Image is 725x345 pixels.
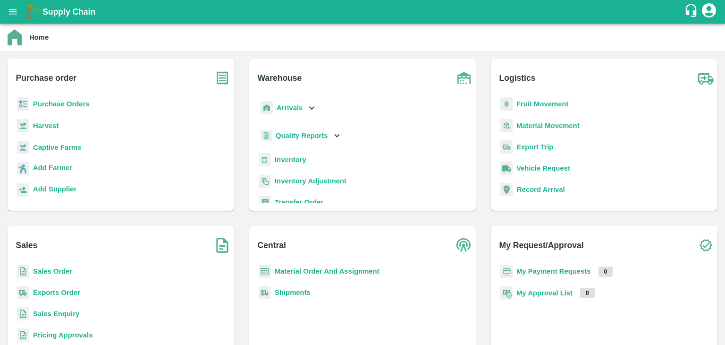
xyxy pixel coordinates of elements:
[42,5,684,18] a: Supply Chain
[17,265,29,278] img: sales
[211,66,234,90] img: purchase
[17,119,29,133] img: harvest
[8,29,22,45] img: home
[516,100,569,108] a: Fruit Movement
[517,186,565,193] a: Record Arrival
[17,97,29,111] img: reciept
[17,183,29,197] img: supplier
[33,164,72,172] b: Add Farmer
[275,267,379,275] a: Material Order And Assignment
[17,162,29,176] img: farmer
[33,163,72,175] a: Add Farmer
[33,289,80,296] a: Exports Order
[452,233,476,257] img: central
[580,288,595,298] p: 0
[211,233,234,257] img: soSales
[516,143,553,151] a: Export Trip
[452,66,476,90] img: warehouse
[694,66,717,90] img: truck
[277,104,303,112] b: Arrivals
[33,310,79,318] a: Sales Enquiry
[261,101,273,115] img: whArrival
[258,239,286,252] b: Central
[33,185,76,193] b: Add Supplier
[33,267,72,275] a: Sales Order
[500,183,513,196] img: recordArrival
[17,286,29,300] img: shipments
[276,132,328,139] b: Quality Reports
[499,239,584,252] b: My Request/Approval
[500,286,513,300] img: approval
[599,267,613,277] p: 0
[500,97,513,111] img: fruit
[259,97,317,119] div: Arrivals
[516,267,591,275] a: My Payment Requests
[275,156,306,164] a: Inventory
[17,328,29,342] img: sales
[29,34,49,41] b: Home
[17,140,29,155] img: harvest
[684,3,700,20] div: customer-support
[275,177,346,185] a: Inventory Adjustment
[42,7,95,17] b: Supply Chain
[516,164,570,172] a: Vehicle Request
[500,119,513,133] img: material
[259,153,271,167] img: whInventory
[259,265,271,278] img: centralMaterial
[500,140,513,154] img: delivery
[24,2,42,21] img: logo
[259,126,342,146] div: Quality Reports
[33,100,90,108] a: Purchase Orders
[33,122,59,129] a: Harvest
[261,130,272,142] img: qualityReport
[33,331,93,339] a: Pricing Approvals
[258,71,302,85] b: Warehouse
[16,239,38,252] b: Sales
[500,265,513,278] img: payment
[516,289,573,297] a: My Approval List
[2,1,24,23] button: open drawer
[17,307,29,321] img: sales
[259,174,271,188] img: inventory
[694,233,717,257] img: check
[516,122,580,129] a: Material Movement
[275,198,323,206] a: Transfer Order
[499,71,536,85] b: Logistics
[275,289,311,296] a: Shipments
[500,162,513,175] img: vehicle
[33,144,81,151] a: Captive Farms
[259,196,271,209] img: whTransfer
[33,184,76,197] a: Add Supplier
[259,286,271,300] img: shipments
[16,71,76,85] b: Purchase order
[700,2,717,22] div: account of current user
